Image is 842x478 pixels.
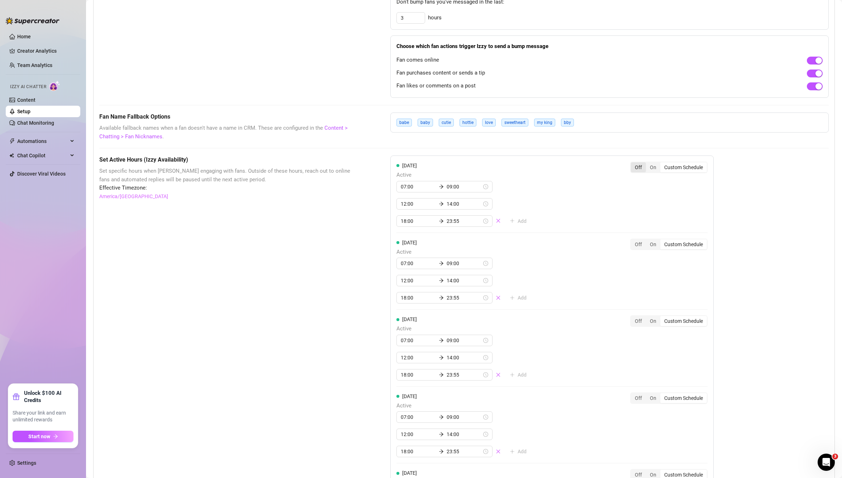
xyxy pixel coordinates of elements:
div: Off [631,316,646,326]
input: End time [447,430,482,438]
input: End time [447,294,482,302]
span: Active [396,402,532,410]
span: gift [13,393,20,400]
span: [DATE] [402,470,417,476]
div: On [646,316,660,326]
div: On [646,393,660,403]
a: Discover Viral Videos [17,171,66,177]
img: Chat Copilot [9,153,14,158]
a: Home [17,34,31,39]
span: Start now [28,434,50,439]
div: Off [631,239,646,249]
div: segmented control [630,315,708,327]
a: Creator Analytics [17,45,75,57]
button: Add [504,369,532,381]
span: arrow-right [439,184,444,189]
span: [DATE] [402,316,417,322]
span: arrow-right [439,261,444,266]
div: segmented control [630,392,708,404]
input: End time [447,217,482,225]
input: Start time [401,354,436,362]
button: Start nowarrow-right [13,431,73,442]
span: arrow-right [439,432,444,437]
div: Custom Schedule [660,316,707,326]
span: Active [396,325,532,333]
span: arrow-right [439,219,444,224]
input: Start time [401,200,436,208]
input: Start time [401,294,436,302]
span: bby [561,119,574,126]
span: close [496,295,501,300]
span: hottie [460,119,476,126]
span: babe [396,119,412,126]
span: love [482,119,496,126]
span: close [496,218,501,223]
span: sweetheart [501,119,528,126]
h5: Set Active Hours (Izzy Availability) [99,156,355,164]
input: Start time [401,448,436,455]
input: End time [447,336,482,344]
span: arrow-right [53,434,58,439]
a: Content > Chatting > Fan Nicknames [99,125,348,140]
a: Setup [17,109,30,114]
span: arrow-right [439,338,444,343]
span: close [496,372,501,377]
input: End time [447,277,482,285]
iframe: Intercom live chat [818,454,835,471]
span: hours [428,14,442,22]
button: Add [504,215,532,227]
span: [DATE] [402,393,417,399]
span: arrow-right [439,355,444,360]
a: Settings [17,460,36,466]
span: Fan purchases content or sends a tip [396,69,485,77]
span: Automations [17,135,68,147]
div: Off [631,162,646,172]
span: 3 [832,454,838,459]
input: Start time [401,277,436,285]
input: Start time [401,259,436,267]
span: Active [396,248,532,257]
input: End time [447,371,482,379]
span: [DATE] [402,163,417,168]
span: thunderbolt [9,138,15,144]
button: Add [504,446,532,457]
span: Active [396,171,532,180]
input: Start time [401,336,436,344]
span: baby [418,119,433,126]
div: segmented control [630,162,708,173]
strong: Choose which fan actions trigger Izzy to send a bump message [396,43,548,49]
input: Start time [401,217,436,225]
input: End time [447,200,482,208]
div: Custom Schedule [660,162,707,172]
span: Fan comes online [396,56,439,64]
input: End time [447,448,482,455]
img: AI Chatter [49,81,60,91]
span: Fan likes or comments on a post [396,82,476,90]
a: Content [17,97,35,103]
a: Team Analytics [17,62,52,68]
input: End time [447,413,482,421]
span: arrow-right [439,295,444,300]
span: arrow-right [439,372,444,377]
span: arrow-right [439,415,444,420]
span: Share your link and earn unlimited rewards [13,410,73,424]
a: America/[GEOGRAPHIC_DATA] [99,192,168,200]
input: End time [447,354,482,362]
input: End time [447,183,482,191]
a: Chat Monitoring [17,120,54,126]
input: Start time [401,413,436,421]
strong: Unlock $100 AI Credits [24,389,73,404]
span: Effective Timezone: [99,184,355,192]
span: cutie [439,119,454,126]
span: Set specific hours when [PERSON_NAME] engaging with fans. Outside of these hours, reach out to on... [99,167,355,184]
div: On [646,162,660,172]
div: segmented control [630,239,708,250]
span: Chat Copilot [17,150,68,161]
span: arrow-right [439,278,444,283]
input: End time [447,259,482,267]
input: Start time [401,430,436,438]
input: Start time [401,371,436,379]
button: Add [504,292,532,303]
div: Custom Schedule [660,393,707,403]
span: my king [534,119,555,126]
